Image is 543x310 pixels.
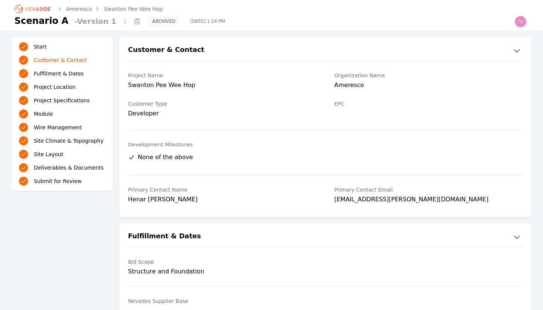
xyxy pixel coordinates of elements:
h2: Fulfillment & Dates [128,231,201,243]
span: Site Layout [34,151,64,158]
span: - Version 1 [71,16,119,27]
span: Project Location [34,83,76,91]
label: Primary Contact Email [334,186,523,193]
span: Project Specifications [34,97,90,104]
nav: Progress [19,41,106,186]
button: Fulfillment & Dates [119,231,532,243]
div: [EMAIL_ADDRESS][PERSON_NAME][DOMAIN_NAME] [334,195,523,205]
span: None of the above [138,153,193,162]
div: Ameresco [334,81,523,91]
span: [DATE] 1:24 PM [184,18,231,24]
nav: Breadcrumb [15,3,163,15]
label: Customer Type [128,100,317,108]
span: Submit for Review [34,177,82,185]
label: Nevados Supplier Base [128,297,317,305]
img: todd.padezanin@nevados.solar [515,16,527,28]
label: Bid Scope [128,258,317,266]
h2: Customer & Contact [128,44,204,56]
button: Customer & Contact [119,44,532,56]
a: Ameresco [66,5,92,13]
label: Development Milestones [128,141,523,148]
div: Swanton Pee Wee Hop [128,81,317,91]
label: Organization Name [334,72,523,79]
h1: Scenario A [15,15,69,27]
label: Project Name [128,72,317,79]
span: Fulfillment & Dates [34,70,84,77]
span: Start [34,43,47,50]
div: Structure and Foundation [128,267,317,276]
span: Customer & Contact [34,56,87,64]
span: Deliverables & Documents [34,164,104,171]
div: Developer [128,109,317,118]
div: ARCHIVED [149,17,178,26]
span: Wire Management [34,124,82,131]
label: EPC [334,100,523,108]
label: Primary Contact Name [128,186,317,193]
div: Henar [PERSON_NAME] [128,195,317,205]
span: Site Climate & Topography [34,137,104,145]
span: Module [34,110,53,118]
a: Swanton Pee Wee Hop [104,5,163,13]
